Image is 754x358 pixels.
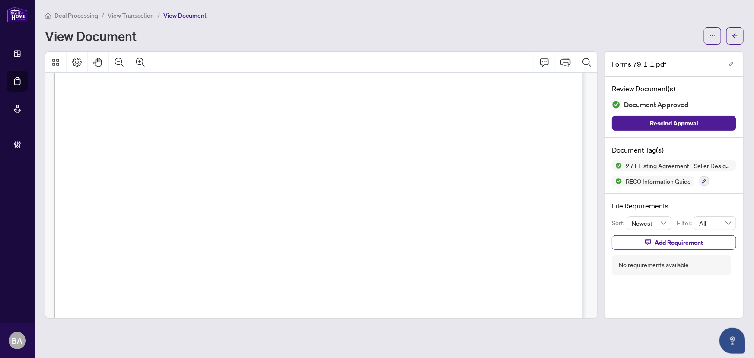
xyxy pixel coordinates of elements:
[709,33,716,39] span: ellipsis
[622,163,736,169] span: 271 Listing Agreement - Seller Designated Representation Agreement Authority to Offer for Sale
[612,160,622,171] img: Status Icon
[719,328,745,354] button: Open asap
[7,6,28,22] img: logo
[12,335,23,347] span: BA
[163,12,207,19] span: View Document
[157,10,160,20] li: /
[732,33,738,39] span: arrow-left
[108,12,154,19] span: View Transaction
[632,217,667,230] span: Newest
[612,83,736,94] h4: Review Document(s)
[612,201,736,211] h4: File Requirements
[102,10,104,20] li: /
[612,100,620,109] img: Document Status
[699,217,731,230] span: All
[45,13,51,19] span: home
[677,218,694,228] p: Filter:
[612,176,622,186] img: Status Icon
[612,59,666,69] span: Forms 79 1 1.pdf
[612,116,736,131] button: Rescind Approval
[650,116,698,130] span: Rescind Approval
[622,178,694,184] span: RECO Information Guide
[612,218,627,228] p: Sort:
[612,235,736,250] button: Add Requirement
[728,61,734,67] span: edit
[655,236,703,249] span: Add Requirement
[624,99,689,111] span: Document Approved
[45,29,137,43] h1: View Document
[619,260,689,270] div: No requirements available
[612,145,736,155] h4: Document Tag(s)
[54,12,98,19] span: Deal Processing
